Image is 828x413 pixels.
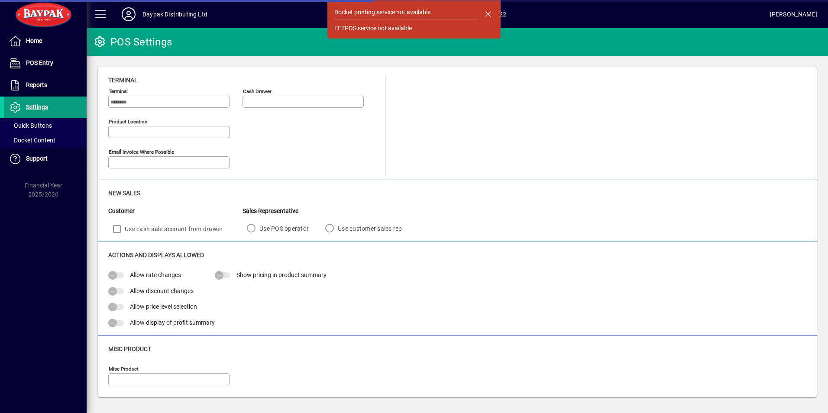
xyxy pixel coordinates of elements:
[243,206,414,216] div: Sales Representative
[9,122,52,129] span: Quick Buttons
[4,74,87,96] a: Reports
[108,190,140,197] span: New Sales
[9,137,55,144] span: Docket Content
[26,155,48,162] span: Support
[4,118,87,133] a: Quick Buttons
[4,148,87,170] a: Support
[142,7,207,21] div: Baypak Distributing Ltd
[109,366,139,372] mat-label: Misc Product
[130,271,181,278] span: Allow rate changes
[130,303,197,310] span: Allow price level selection
[4,52,87,74] a: POS Entry
[26,37,42,44] span: Home
[108,206,243,216] div: Customer
[108,252,204,258] span: Actions and Displays Allowed
[108,77,138,84] span: Terminal
[115,6,142,22] button: Profile
[26,103,48,110] span: Settings
[109,119,147,125] mat-label: Product location
[4,133,87,148] a: Docket Content
[236,271,327,278] span: Show pricing in product summary
[770,7,817,21] div: [PERSON_NAME]
[207,7,770,21] span: [DATE] 10:22
[108,345,151,352] span: Misc Product
[130,319,215,326] span: Allow display of profit summary
[334,24,412,33] div: EFTPOS service not available
[26,81,47,88] span: Reports
[243,88,272,94] mat-label: Cash Drawer
[130,287,194,294] span: Allow discount changes
[26,59,53,66] span: POS Entry
[109,88,128,94] mat-label: Terminal
[4,30,87,52] a: Home
[109,149,174,155] mat-label: Email Invoice where possible
[93,35,172,49] div: POS Settings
